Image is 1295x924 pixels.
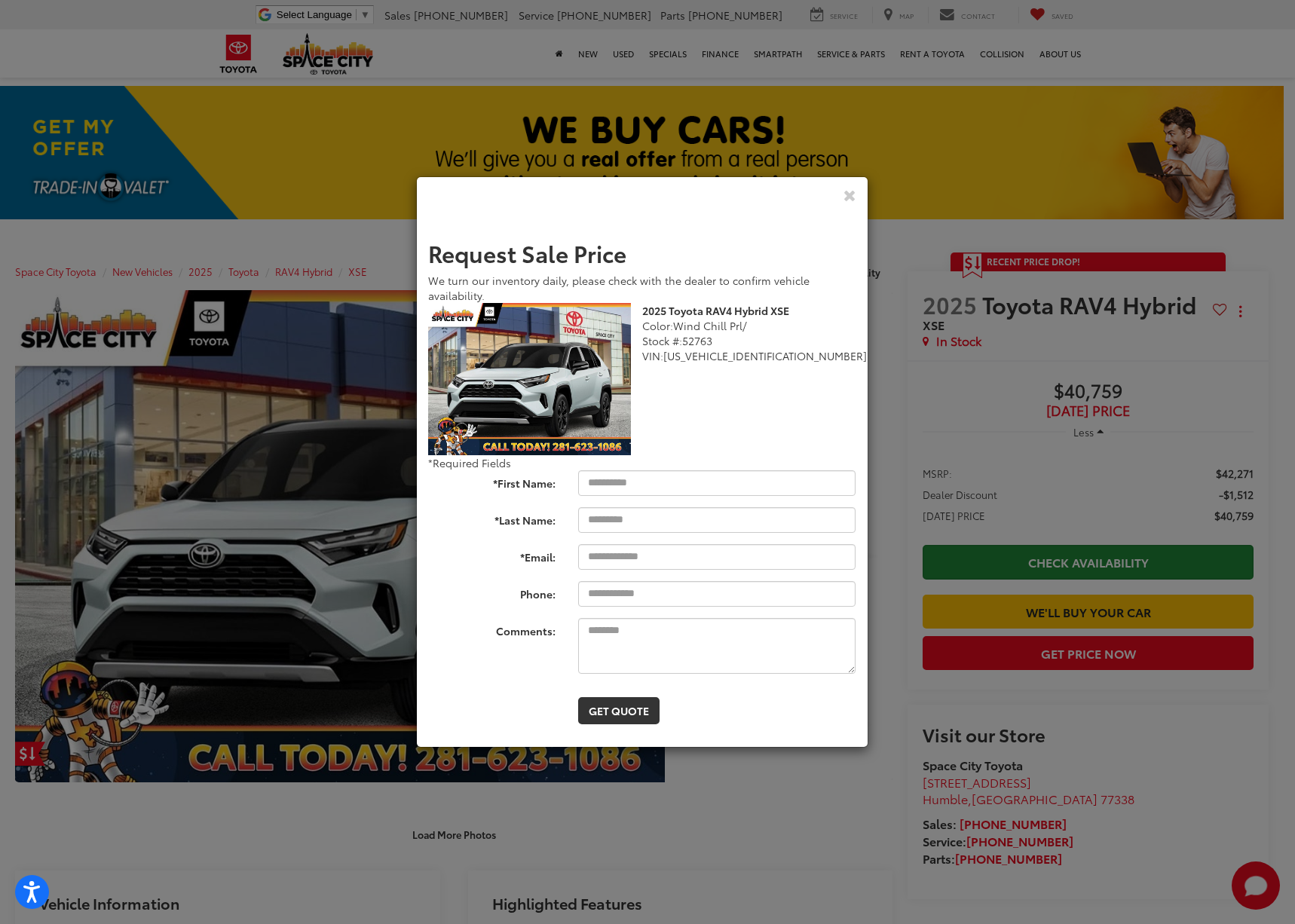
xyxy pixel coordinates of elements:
[417,544,567,564] label: *Email:
[428,455,511,470] span: *Required Fields
[642,333,682,348] span: Stock #:
[417,618,567,638] label: Comments:
[673,318,747,333] span: Wind Chill Prl/
[417,507,567,528] label: *Last Name:
[578,697,660,724] button: Get Quote
[642,348,663,363] span: VIN:
[428,240,856,265] h2: Request Sale Price
[843,187,856,203] button: Close
[417,581,567,601] label: Phone:
[428,303,631,455] img: 2025 Toyota RAV4 Hybrid XSE
[663,348,867,363] span: [US_VEHICLE_IDENTIFICATION_NUMBER]
[417,470,567,491] label: *First Name:
[642,318,673,333] span: Color:
[642,303,789,318] b: 2025 Toyota RAV4 Hybrid XSE
[428,273,856,303] div: We turn our inventory daily, please check with the dealer to confirm vehicle availability.
[682,333,712,348] span: 52763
